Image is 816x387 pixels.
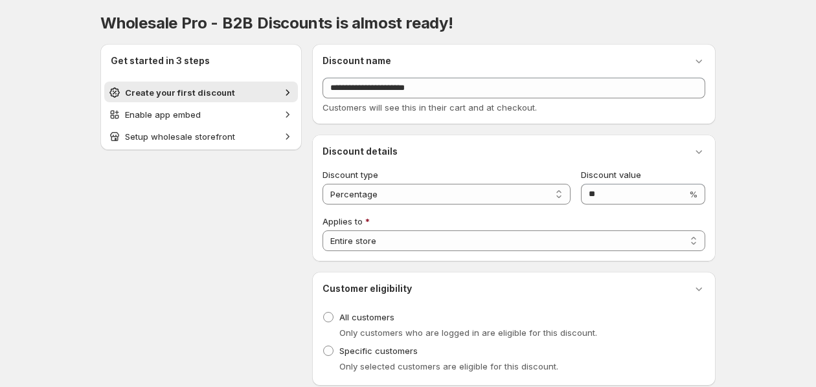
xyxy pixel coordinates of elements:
span: Only selected customers are eligible for this discount. [339,361,558,371]
span: Only customers who are logged in are eligible for this discount. [339,327,597,338]
span: Customers will see this in their cart and at checkout. [323,102,537,113]
span: All customers [339,312,394,322]
span: Specific customers [339,346,418,356]
h3: Discount name [323,54,391,67]
span: % [689,189,697,199]
span: Enable app embed [125,109,201,120]
h3: Discount details [323,145,398,158]
span: Setup wholesale storefront [125,131,235,142]
span: Create your first discount [125,87,235,98]
span: Discount value [581,170,641,180]
h2: Get started in 3 steps [111,54,291,67]
h1: Wholesale Pro - B2B Discounts is almost ready! [100,13,716,34]
h3: Customer eligibility [323,282,412,295]
span: Applies to [323,216,363,227]
span: Discount type [323,170,378,180]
